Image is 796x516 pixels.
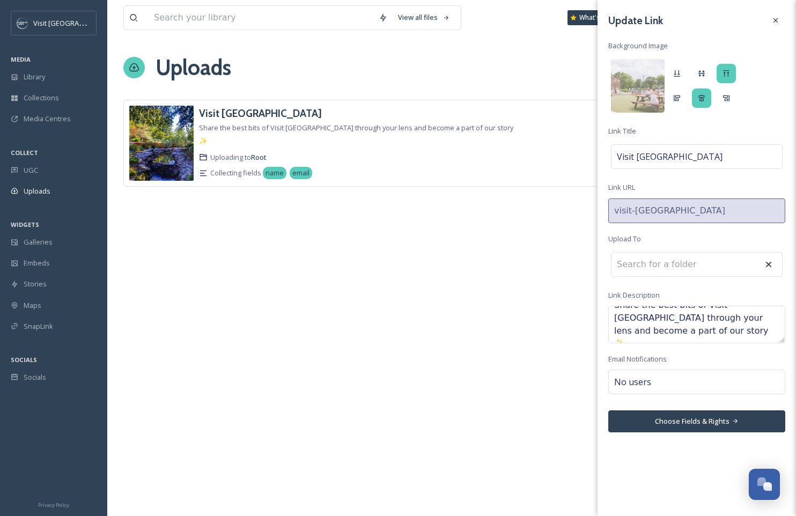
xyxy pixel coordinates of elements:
[608,182,635,193] span: Link URL
[199,107,322,120] h3: Visit [GEOGRAPHIC_DATA]
[24,372,46,382] span: Socials
[24,321,53,331] span: SnapLink
[393,7,455,28] a: View all files
[199,106,322,121] a: Visit [GEOGRAPHIC_DATA]
[38,502,69,508] span: Privacy Policy
[614,375,651,388] span: No users
[24,165,38,175] span: UGC
[608,41,668,51] span: Background Image
[24,258,50,268] span: Embeds
[266,168,284,178] span: name
[11,149,38,157] span: COLLECT
[292,168,309,178] span: email
[24,186,50,196] span: Uploads
[24,93,59,103] span: Collections
[617,150,723,163] span: Visit [GEOGRAPHIC_DATA]
[608,354,667,364] span: Email Notifications
[24,279,47,289] span: Stories
[608,198,785,223] input: mylink
[611,59,665,113] img: 4fdf3c62-c5de-4ee4-ae9f-ca9baa41851a.jpg
[608,126,636,136] span: Link Title
[608,290,660,300] span: Link Description
[11,55,31,63] span: MEDIA
[749,469,780,500] button: Open Chat
[129,106,194,181] img: 730c2504-3f06-49af-8048-dcbfa9161643.jpg
[24,114,71,124] span: Media Centres
[611,253,729,276] input: Search for a folder
[11,220,39,228] span: WIDGETS
[17,18,28,28] img: c3es6xdrejuflcaqpovn.png
[149,6,373,30] input: Search your library
[38,498,69,511] a: Privacy Policy
[156,51,231,84] a: Uploads
[24,237,53,247] span: Galleries
[11,356,37,364] span: SOCIALS
[24,300,41,311] span: Maps
[608,410,785,432] button: Choose Fields & Rights
[608,13,663,28] h3: Update Link
[199,123,513,145] span: Share the best bits of Visit [GEOGRAPHIC_DATA] through your lens and become a part of our story ✨
[608,306,785,343] textarea: Share the best bits of Visit [GEOGRAPHIC_DATA] through your lens and become a part of our story ✨
[33,18,116,28] span: Visit [GEOGRAPHIC_DATA]
[251,152,267,162] a: Root
[210,152,267,163] span: Uploading to
[210,168,261,178] span: Collecting fields
[567,10,621,25] a: What's New
[24,72,45,82] span: Library
[608,234,641,244] span: Upload To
